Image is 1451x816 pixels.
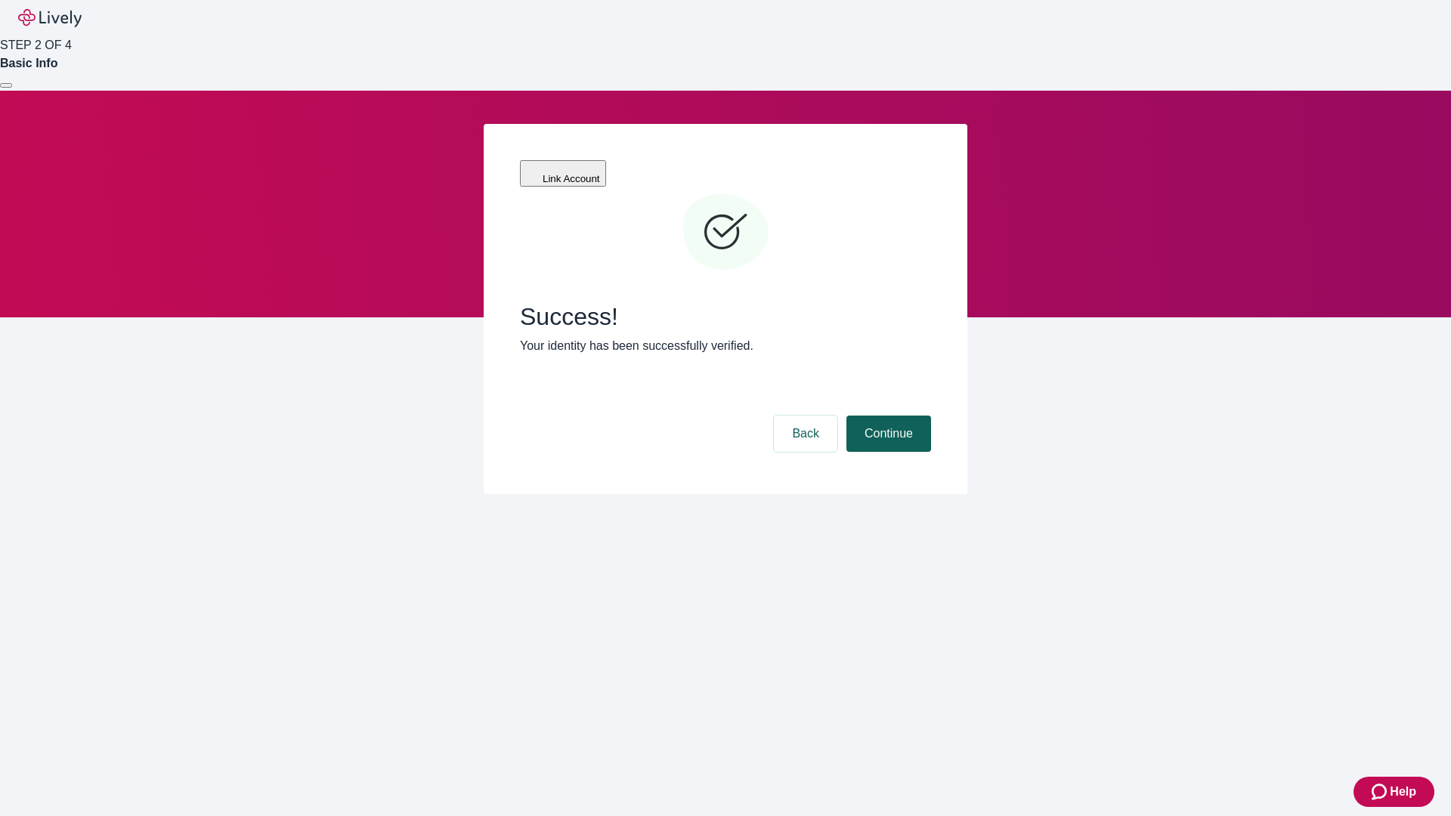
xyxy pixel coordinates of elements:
span: Success! [520,302,931,331]
span: Help [1390,783,1416,801]
button: Back [774,416,837,452]
button: Link Account [520,160,606,187]
button: Continue [846,416,931,452]
button: Zendesk support iconHelp [1354,777,1434,807]
img: Lively [18,9,82,27]
svg: Checkmark icon [680,187,771,278]
p: Your identity has been successfully verified. [520,337,931,355]
svg: Zendesk support icon [1372,783,1390,801]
